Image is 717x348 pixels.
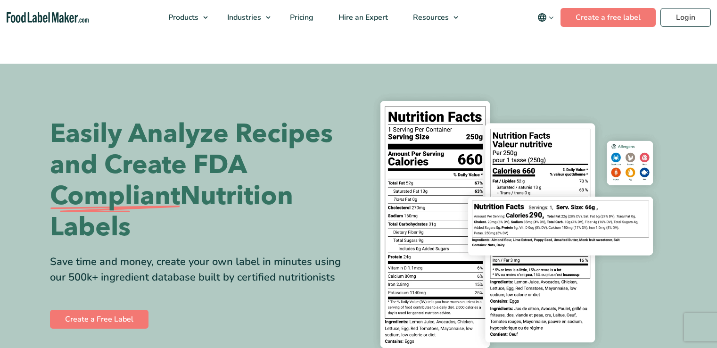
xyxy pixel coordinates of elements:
span: Products [165,12,199,23]
a: Create a free label [560,8,656,27]
span: Compliant [50,181,180,212]
h1: Easily Analyze Recipes and Create FDA Nutrition Labels [50,118,352,243]
span: Industries [224,12,262,23]
a: Create a Free Label [50,310,148,329]
a: Login [660,8,711,27]
div: Save time and money, create your own label in minutes using our 500k+ ingredient database built b... [50,254,352,285]
span: Resources [410,12,450,23]
span: Hire an Expert [336,12,389,23]
span: Pricing [287,12,314,23]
